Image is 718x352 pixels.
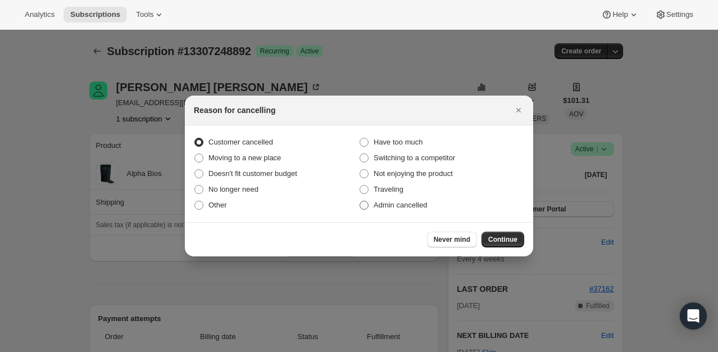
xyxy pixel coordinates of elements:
[129,7,171,22] button: Tools
[374,138,422,146] span: Have too much
[208,169,297,178] span: Doesn't fit customer budget
[194,105,275,116] h2: Reason for cancelling
[208,185,258,193] span: No longer need
[680,303,707,330] div: Open Intercom Messenger
[70,10,120,19] span: Subscriptions
[481,232,524,247] button: Continue
[18,7,61,22] button: Analytics
[648,7,700,22] button: Settings
[434,235,470,244] span: Never mind
[666,10,693,19] span: Settings
[612,10,628,19] span: Help
[208,154,281,162] span: Moving to a new place
[374,185,403,193] span: Traveling
[208,201,227,209] span: Other
[488,235,517,244] span: Continue
[374,154,455,162] span: Switching to a competitor
[136,10,153,19] span: Tools
[208,138,273,146] span: Customer cancelled
[25,10,54,19] span: Analytics
[63,7,127,22] button: Subscriptions
[427,232,477,247] button: Never mind
[511,102,526,118] button: Close
[374,169,453,178] span: Not enjoying the product
[594,7,646,22] button: Help
[374,201,427,209] span: Admin cancelled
